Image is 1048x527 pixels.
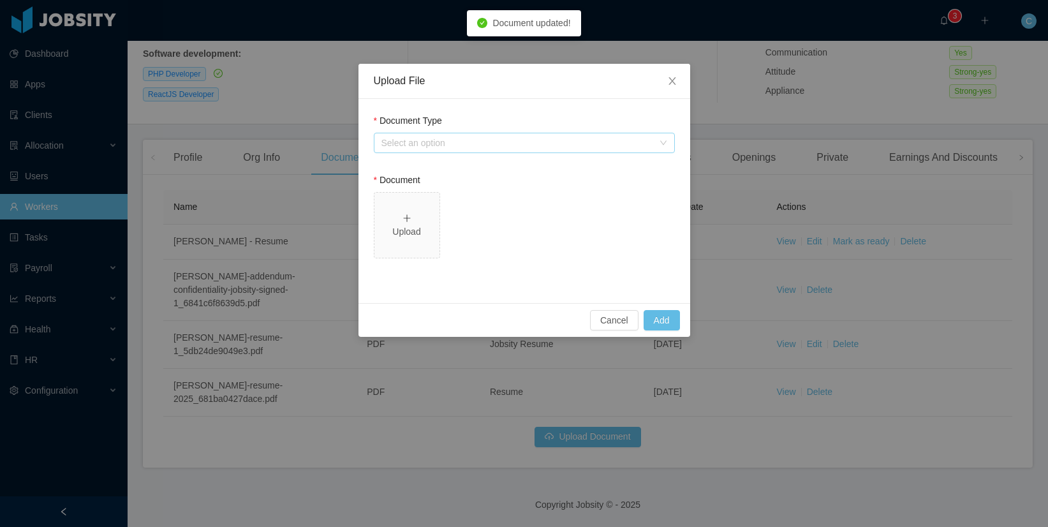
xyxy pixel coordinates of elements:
button: Cancel [590,310,638,330]
div: Upload [380,225,434,239]
span: icon: plusUpload [374,193,439,258]
i: icon: check-circle [477,18,487,28]
span: Document updated! [492,18,570,28]
i: icon: plus [402,214,411,223]
label: Document [374,175,420,185]
button: Close [654,64,690,100]
div: Select an option [381,137,653,149]
i: icon: close [667,76,677,86]
i: icon: down [660,139,667,148]
button: Add [644,310,680,330]
label: Document Type [374,115,442,126]
div: Upload File [374,74,675,88]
